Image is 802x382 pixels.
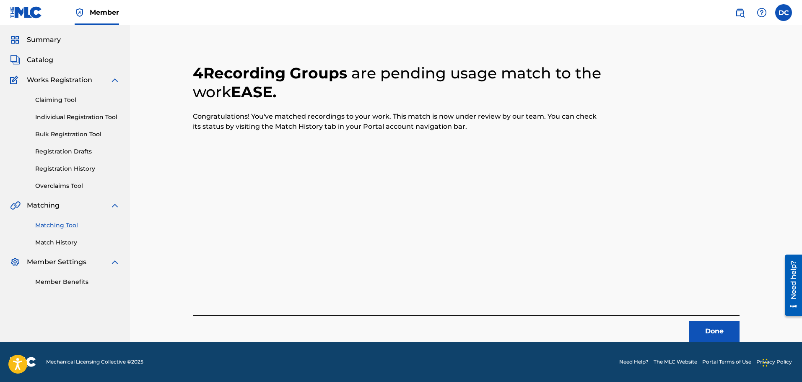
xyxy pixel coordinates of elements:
img: expand [110,75,120,85]
p: Congratulations! You've matched recordings to your work. This match is now under review by our te... [193,112,603,132]
img: search [735,8,745,18]
img: Member Settings [10,257,20,267]
span: Member Settings [27,257,86,267]
div: Help [753,4,770,21]
span: Mechanical Licensing Collective © 2025 [46,358,143,366]
div: Drag [763,350,768,375]
a: Portal Terms of Use [702,358,751,366]
img: Catalog [10,55,20,65]
a: The MLC Website [654,358,697,366]
img: MLC Logo [10,6,42,18]
a: Public Search [732,4,748,21]
img: Summary [10,35,20,45]
a: Match History [35,238,120,247]
span: are pending usage match to the work [193,64,601,101]
div: User Menu [775,4,792,21]
img: expand [110,200,120,210]
a: Privacy Policy [756,358,792,366]
button: Done [689,321,740,342]
a: Bulk Registration Tool [35,130,120,139]
img: expand [110,257,120,267]
span: Matching [27,200,60,210]
span: Works Registration [27,75,92,85]
a: Claiming Tool [35,96,120,104]
iframe: Chat Widget [760,342,802,382]
img: Top Rightsholder [75,8,85,18]
a: Member Benefits [35,278,120,286]
a: Registration History [35,164,120,173]
span: Catalog [27,55,53,65]
img: Works Registration [10,75,21,85]
a: Matching Tool [35,221,120,230]
h2: 4 Recording Groups EASE . [193,64,603,101]
a: CatalogCatalog [10,55,53,65]
img: logo [10,357,36,367]
a: SummarySummary [10,35,61,45]
img: Matching [10,200,21,210]
a: Need Help? [619,358,649,366]
img: help [757,8,767,18]
a: Registration Drafts [35,147,120,156]
a: Overclaims Tool [35,182,120,190]
span: Member [90,8,119,17]
iframe: Resource Center [779,251,802,319]
a: Individual Registration Tool [35,113,120,122]
span: Summary [27,35,61,45]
